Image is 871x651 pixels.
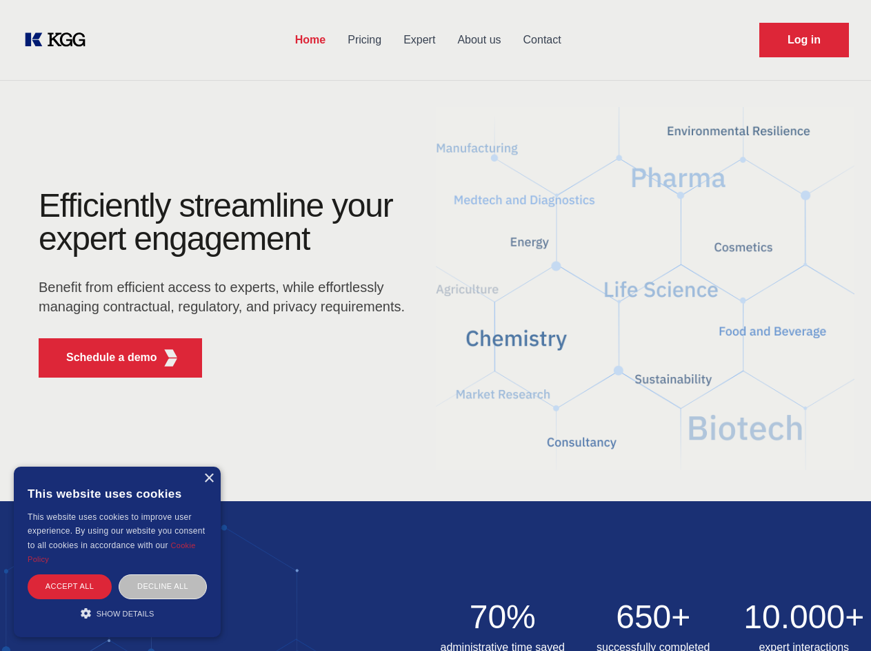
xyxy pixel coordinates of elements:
button: Schedule a demoKGG Fifth Element RED [39,338,202,378]
img: KGG Fifth Element RED [436,90,855,487]
h2: 650+ [586,601,721,634]
img: KGG Fifth Element RED [162,349,179,367]
h1: Efficiently streamline your expert engagement [39,189,414,255]
div: Close [203,474,214,484]
a: Contact [512,22,572,58]
div: This website uses cookies [28,477,207,510]
p: Benefit from efficient access to experts, while effortlessly managing contractual, regulatory, an... [39,278,414,316]
a: KOL Knowledge Platform: Talk to Key External Experts (KEE) [22,29,97,51]
div: Show details [28,606,207,620]
a: Home [284,22,337,58]
span: This website uses cookies to improve user experience. By using our website you consent to all coo... [28,512,205,550]
a: Pricing [337,22,392,58]
div: Accept all [28,574,112,599]
h2: 70% [436,601,570,634]
div: Decline all [119,574,207,599]
span: Show details [97,610,154,618]
p: Schedule a demo [66,349,157,366]
a: Expert [392,22,446,58]
a: About us [446,22,512,58]
a: Cookie Policy [28,541,196,563]
a: Request Demo [759,23,849,57]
